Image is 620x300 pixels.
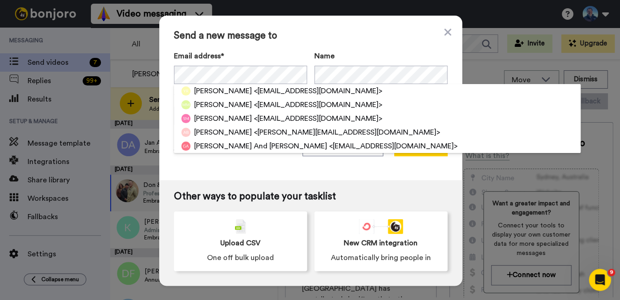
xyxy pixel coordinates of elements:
[174,30,447,41] span: Send a new message to
[608,269,615,276] span: 9
[254,113,382,124] span: <[EMAIL_ADDRESS][DOMAIN_NAME]>
[254,85,382,96] span: <[EMAIL_ADDRESS][DOMAIN_NAME]>
[174,51,307,62] label: Email address*
[329,141,458,152] span: <[EMAIL_ADDRESS][DOMAIN_NAME]>
[181,128,190,137] img: ab.png
[194,127,252,138] span: [PERSON_NAME]
[181,114,190,123] img: sm.png
[314,51,335,62] span: Name
[181,100,190,109] img: mm.png
[174,191,447,202] span: Other ways to populate your tasklist
[235,219,246,234] img: csv-grey.png
[194,99,252,110] span: [PERSON_NAME]
[194,85,252,96] span: [PERSON_NAME]
[331,252,431,263] span: Automatically bring people in
[207,252,274,263] span: One off bulk upload
[589,269,611,291] iframe: Intercom live chat
[181,86,190,96] img: yr.png
[254,127,440,138] span: <[PERSON_NAME][EMAIL_ADDRESS][DOMAIN_NAME]>
[181,142,190,151] img: ga.png
[344,238,418,249] span: New CRM integration
[220,238,261,249] span: Upload CSV
[254,99,382,110] span: <[EMAIL_ADDRESS][DOMAIN_NAME]>
[194,141,327,152] span: [PERSON_NAME] And [PERSON_NAME]
[194,113,252,124] span: [PERSON_NAME]
[359,219,403,234] div: animation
